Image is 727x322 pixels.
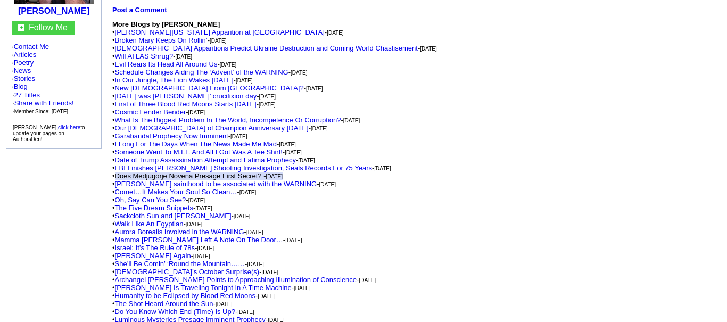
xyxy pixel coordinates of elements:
font: [DATE] [247,261,263,267]
a: News [14,67,31,75]
a: [DEMOGRAPHIC_DATA]’s October Surprise(s) [115,268,260,276]
font: [DATE] [311,126,327,131]
font: [DATE] [246,229,263,235]
font: [DATE] [285,150,301,155]
font: [DATE] [259,94,275,100]
font: • - [112,60,236,68]
a: [PERSON_NAME][US_STATE] Apparition at [GEOGRAPHIC_DATA] [115,28,325,36]
font: [DATE] [188,110,205,115]
font: [DATE] [176,54,192,60]
font: • - [112,260,264,268]
font: • - [112,308,254,316]
font: Follow Me [29,23,68,32]
a: [DEMOGRAPHIC_DATA] Apparitions Predict Ukraine Destruction and Coming World Chastisement [115,44,418,52]
font: • - [112,244,214,252]
font: • - [112,52,192,60]
font: [DATE] [285,237,302,243]
font: • - [112,68,308,76]
a: Will ATLAS Shrug? [115,52,174,60]
font: • - [112,100,276,108]
a: Aurora Borealis Involved in the WARNING [115,228,244,236]
a: Someone Went To M.I.T. And All I Got Was A Tee Shirt! [115,148,283,156]
font: • - [112,292,275,300]
a: Cosmic Fender Bender [115,108,186,116]
font: [DATE] [266,174,283,179]
a: Contact Me [14,43,49,51]
a: Stories [14,75,35,82]
a: In Our Jungle, The Lion Wakes [DATE] [115,76,234,84]
span: Does Medjugorje Novena Presage First Secret? - [115,172,283,180]
a: Garabandal Prophecy Now Imminent [115,132,228,140]
font: [DATE] [298,158,315,163]
a: [PERSON_NAME] sainthood to be associated with the WARNING [115,180,317,188]
a: FBI Finishes [PERSON_NAME] Shooting Investigation, Seals Records For 75 Years [115,164,372,172]
font: • - [112,148,302,156]
font: • - [112,108,205,116]
a: [DATE] was [PERSON_NAME]’ crucifixion day [115,92,257,100]
font: • - [112,180,336,188]
a: Oh, Say Can You See? [115,196,186,204]
font: [DATE] [197,245,213,251]
a: Articles [14,51,37,59]
a: I Long For The Days When The News Made Me Mad [115,140,277,148]
font: [DATE] [319,181,335,187]
font: [DATE] [239,189,256,195]
font: · · [12,99,74,115]
font: • - [112,132,247,140]
a: Schedule Changes Aiding The ‘Advent’ of the WARNING [115,68,288,76]
font: • - [112,276,376,284]
font: [DATE] [420,46,436,52]
font: [DATE] [237,309,254,315]
a: Humanity to be Eclipsed by Blood Red Moons [115,292,255,300]
font: [DATE] [210,38,226,44]
a: Walk Like An Egyptian [115,220,184,228]
font: • - [112,228,263,236]
a: [PERSON_NAME] Is Traveling Tonight In A Time Machine [115,284,292,292]
a: Israel: It’s The Rule of 78s [115,244,195,252]
a: Mamma [PERSON_NAME] Left A Note On The Door… [115,236,283,244]
font: [DATE] [236,78,252,84]
a: Poetry [14,59,34,67]
font: • [112,172,283,180]
font: • - [112,204,212,212]
font: [DATE] [195,205,212,211]
font: [DATE] [291,70,307,76]
a: Broken Mary Keeps On Rollin’ [115,36,208,44]
font: • - [112,156,315,164]
font: • - [112,84,323,92]
a: [PERSON_NAME] [18,6,89,15]
font: • - [112,284,311,292]
font: • - [112,236,302,244]
font: [DATE] [259,102,275,108]
a: Comet…It Makes Your Soul So Clean… [115,188,237,196]
a: Archangel [PERSON_NAME] Points to Approaching Illumination of Conscience [115,276,357,284]
font: • - [112,140,296,148]
font: [DATE] [374,166,391,171]
font: · · · · · · [12,43,96,115]
font: • - [112,212,250,220]
a: Our [DEMOGRAPHIC_DATA] of Champion Anniversary [DATE] [115,124,309,132]
font: • - [112,220,202,228]
font: [DATE] [186,221,202,227]
font: [DATE] [220,62,236,68]
font: • - [112,252,210,260]
font: [DATE] [230,134,247,139]
font: [DATE] [234,213,250,219]
a: click here [58,125,80,130]
font: • - [112,164,391,172]
font: [PERSON_NAME], to update your pages on AuthorsDen! [13,125,85,142]
a: [PERSON_NAME] Again [115,252,191,260]
a: The Shot Heard Around the Sun [115,300,213,308]
font: [DATE] [258,293,274,299]
font: • - [112,92,276,100]
font: • - [112,196,205,204]
font: • - [112,188,256,196]
a: Blog [14,82,28,90]
font: · [12,91,74,115]
a: Post a Comment [112,6,167,14]
font: • - [112,76,252,84]
a: 27 Titles [14,91,40,99]
a: Do You Know Which End (Time) Is Up? [115,308,235,316]
a: Share with Friends! [14,99,74,107]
